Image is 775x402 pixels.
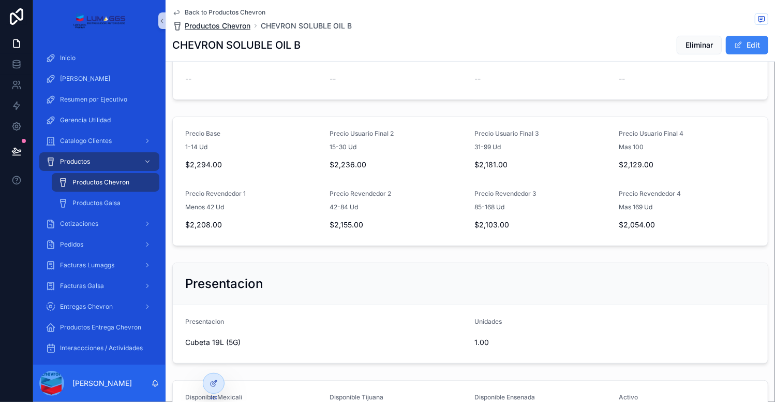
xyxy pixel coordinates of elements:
[60,220,98,228] span: Cotizaciones
[619,160,756,170] span: $2,129.00
[619,220,756,230] span: $2,054.00
[185,203,224,211] span: Menos 42 Ud
[39,152,159,171] a: Productos
[52,173,159,192] a: Productos Chevron
[330,393,384,401] span: Disponible Tijuana
[39,111,159,130] a: Gerencia Utilidad
[619,393,638,401] span: Activo
[185,21,250,31] span: Productos Chevron
[60,54,76,62] span: Inicio
[619,74,625,84] span: --
[39,297,159,316] a: Entregas Chevron
[474,160,611,170] span: $2,181.00
[39,69,159,88] a: [PERSON_NAME]
[330,203,359,211] span: 42-84 Ud
[330,74,336,84] span: --
[185,74,191,84] span: --
[330,220,467,230] span: $2,155.00
[39,49,159,67] a: Inicio
[726,36,768,54] button: Edit
[72,178,129,186] span: Productos Chevron
[33,41,166,365] div: scrollable content
[172,21,250,31] a: Productos Chevron
[619,130,684,137] span: Precio Usuario Final 4
[619,203,653,211] span: Mas 169 Ud
[60,323,141,332] span: Productos Entrega Chevron
[330,190,392,197] span: Precio Revendedor 2
[60,261,114,269] span: Facturas Lumaggs
[185,190,246,197] span: Precio Revendedor 1
[60,303,113,311] span: Entregas Chevron
[677,36,722,54] button: Eliminar
[39,277,159,295] a: Facturas Galsa
[185,276,263,292] h2: Presentacion
[619,190,681,197] span: Precio Revendedor 4
[474,143,501,151] span: 31-99 Ud
[474,130,539,137] span: Precio Usuario Final 3
[60,75,110,83] span: [PERSON_NAME]
[39,339,159,357] a: Interaccciones / Actividades
[474,318,502,325] span: Unidades
[60,116,111,124] span: Gerencia Utilidad
[60,137,112,145] span: Catalogo Clientes
[185,8,265,17] span: Back to Productos Chevron
[72,378,132,389] p: [PERSON_NAME]
[474,337,611,348] span: 1.00
[39,214,159,233] a: Cotizaciones
[474,74,481,84] span: --
[39,132,159,150] a: Catalogo Clientes
[330,130,394,137] span: Precio Usuario Final 2
[60,95,127,104] span: Resumen por Ejecutivo
[619,143,644,151] span: Mas 100
[60,282,104,290] span: Facturas Galsa
[185,393,242,401] span: Disponible Mexicali
[172,8,265,17] a: Back to Productos Chevron
[39,256,159,275] a: Facturas Lumaggs
[39,235,159,254] a: Pedidos
[185,130,220,137] span: Precio Base
[330,160,467,170] span: $2,236.00
[52,194,159,212] a: Productos Galsa
[39,318,159,337] a: Productos Entrega Chevron
[185,220,322,230] span: $2,208.00
[685,40,713,50] span: Eliminar
[73,12,125,29] img: App logo
[72,199,121,207] span: Productos Galsa
[185,337,466,348] span: Cubeta 19L (5G)
[60,344,143,352] span: Interaccciones / Actividades
[261,21,352,31] a: CHEVRON SOLUBLE OIL B
[474,203,504,211] span: 85-168 Ud
[39,90,159,109] a: Resumen por Ejecutivo
[185,318,224,325] span: Presentacion
[474,393,535,401] span: Disponible Ensenada
[60,157,90,166] span: Productos
[185,143,207,151] span: 1-14 Ud
[172,38,301,52] h1: CHEVRON SOLUBLE OIL B
[60,240,83,249] span: Pedidos
[474,190,536,197] span: Precio Revendedor 3
[474,220,611,230] span: $2,103.00
[330,143,357,151] span: 15-30 Ud
[185,160,322,170] span: $2,294.00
